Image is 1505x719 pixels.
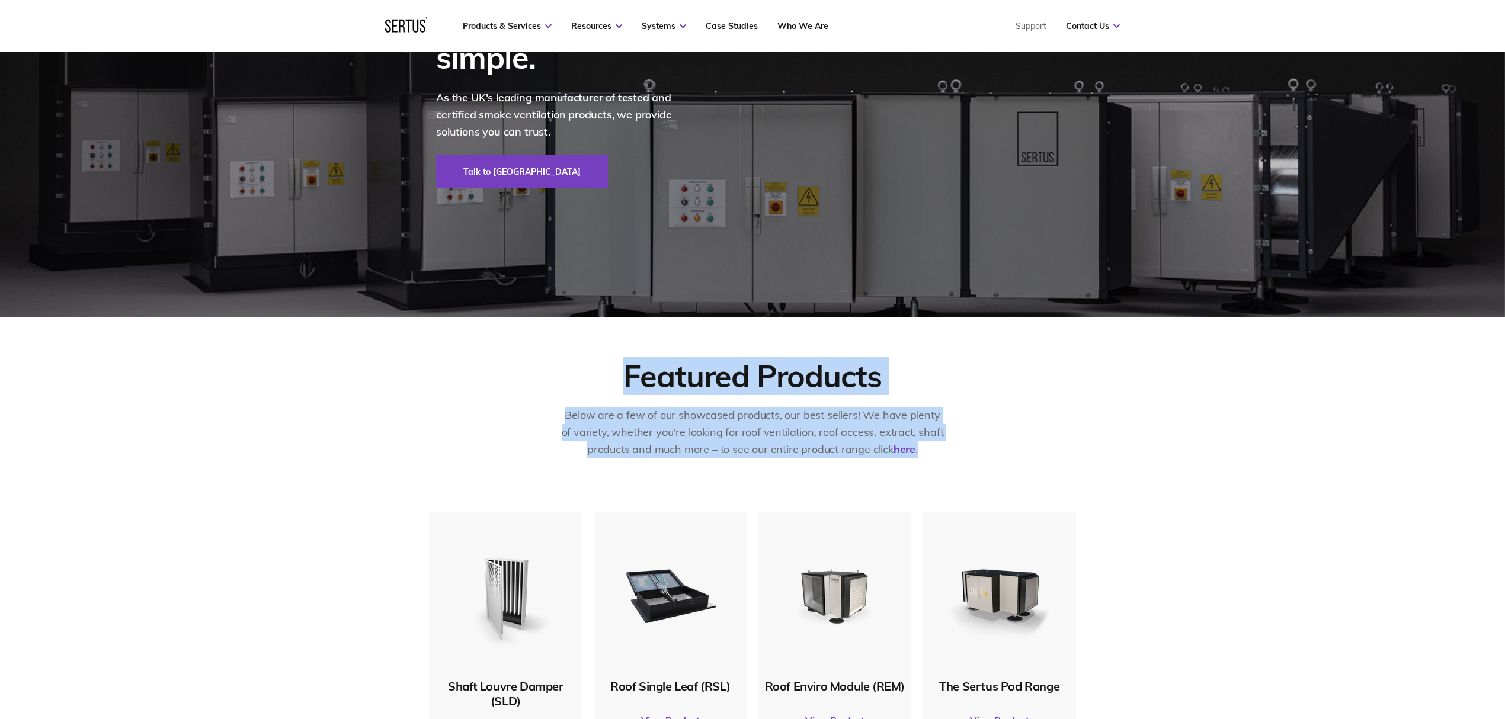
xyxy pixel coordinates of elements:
[928,679,1070,694] div: The Sertus Pod Range
[642,21,686,31] a: Systems
[1016,21,1046,31] a: Support
[764,679,906,694] div: Roof Enviro Module (REM)
[436,155,608,188] a: Talk to [GEOGRAPHIC_DATA]
[571,21,622,31] a: Resources
[706,21,758,31] a: Case Studies
[1066,21,1120,31] a: Contact Us
[463,21,552,31] a: Products & Services
[600,679,741,694] div: Roof Single Leaf (RSL)
[436,89,697,140] p: As the UK's leading manufacturer of tested and certified smoke ventilation products, we provide s...
[777,21,828,31] a: Who We Are
[435,679,577,708] div: Shaft Louvre Damper (SLD)
[894,442,915,456] a: here
[560,407,945,458] p: Below are a few of our showcased products, our best sellers! We have plenty of variety, whether y...
[1292,582,1505,719] iframe: Chat Widget
[623,357,882,395] div: Featured Products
